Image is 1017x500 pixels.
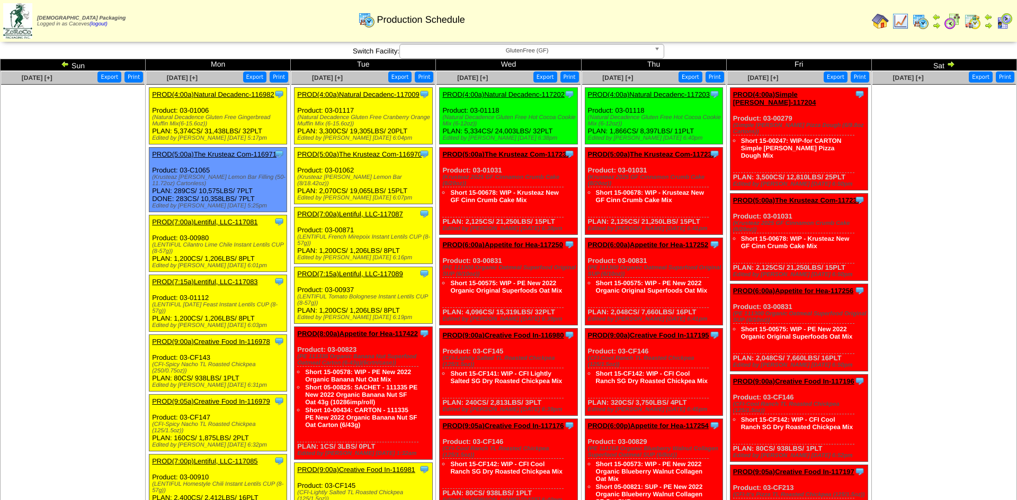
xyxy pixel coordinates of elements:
[947,60,955,68] img: arrowright.gif
[588,265,722,277] div: (PE 111300 Organic Oatmeal Superfood Original SUP (6/10oz))
[297,90,420,98] a: PROD(4:00a)Natural Decadenc-117009
[450,370,562,385] a: Short 15-CF141: WIP - CFI Lightly Salted SG Dry Roasted Chickpea Mix
[149,215,287,272] div: Product: 03-00980 PLAN: 1,200CS / 1,206LBS / 8PLT
[733,401,868,414] div: (CFI-Cool Ranch TL Roasted Chickpea (125/1.5oz))
[358,11,375,28] img: calendarprod.gif
[588,135,722,141] div: Edited by [PERSON_NAME] [DATE] 6:40pm
[152,114,287,127] div: (Natural Decadence Gluten Free Gingerbread Muffin Mix(6-15.6oz))
[854,89,865,99] img: Tooltip
[297,254,432,261] div: Edited by [PERSON_NAME] [DATE] 6:16pm
[297,150,422,158] a: PROD(5:00a)The Krusteaz Com-116970
[305,406,417,429] a: Short 10-00434: CARTON - 111335 PE New 2022 Organic Banana Nut SF Oat Carton (6/43g)
[419,208,430,219] img: Tooltip
[588,316,722,322] div: Edited by [PERSON_NAME] [DATE] 6:41pm
[152,442,287,448] div: Edited by [PERSON_NAME] [DATE] 6:32pm
[564,420,575,431] img: Tooltip
[747,74,778,81] span: [DATE] [+]
[457,74,488,81] a: [DATE] [+]
[167,74,198,81] span: [DATE] [+]
[37,15,126,21] span: [DEMOGRAPHIC_DATA] Packaging
[297,330,418,338] a: PROD(8:00a)Appetite for Hea-117422
[596,460,703,483] a: Short 15-00573: WIP - PE New 2022 Organic Blueberry Walnut Collagen Oat Mix
[436,59,581,71] td: Wed
[149,275,287,332] div: Product: 03-01112 PLAN: 1,200CS / 1,206LBS / 8PLT
[706,71,724,83] button: Print
[152,174,287,187] div: (Krusteaz [PERSON_NAME] Lemon Bar Filling (50-11.72oz) Cartonless)
[596,279,708,294] a: Short 15-00575: WIP - PE New 2022 Organic Original Superfoods Oat Mix
[854,285,865,296] img: Tooltip
[733,181,868,187] div: Edited by [PERSON_NAME] [DATE] 6:50pm
[305,384,417,406] a: Short 05-00825: SACHET - 111335 PE New 2022 Organic Banana Nut SF Oat 43g (10286imp/roll)
[419,89,430,99] img: Tooltip
[564,239,575,250] img: Tooltip
[388,71,412,83] button: Export
[588,241,709,249] a: PROD(6:00a)Appetite for Hea-117252
[152,135,287,141] div: Edited by [PERSON_NAME] [DATE] 5:17pm
[440,148,577,235] div: Product: 03-01031 PLAN: 2,125CS / 21,250LBS / 15PLT
[61,60,69,68] img: arrowleft.gif
[730,194,868,281] div: Product: 03-01031 PLAN: 2,125CS / 21,250LBS / 15PLT
[152,457,257,465] a: PROD(7:00p)Lentiful, LLC-117085
[585,148,722,235] div: Product: 03-01031 PLAN: 2,125CS / 21,250LBS / 15PLT
[733,122,868,135] div: (Simple [PERSON_NAME] Pizza Dough (6/9.8oz Cartons))
[854,466,865,477] img: Tooltip
[149,335,287,392] div: Product: 03-CF143 PLAN: 80CS / 938LBS / 1PLT
[893,74,924,81] span: [DATE] [+]
[733,362,868,368] div: Edited by [PERSON_NAME] [DATE] 6:50pm
[602,74,633,81] a: [DATE] [+]
[297,210,403,218] a: PROD(7:00a)Lentiful, LLC-117087
[709,330,720,340] img: Tooltip
[404,44,650,57] span: GlutenFree (GF)
[588,331,709,339] a: PROD(9:00a)Creative Food In-117195
[996,71,1014,83] button: Print
[944,13,961,30] img: calendarblend.gif
[291,59,436,71] td: Tue
[730,88,868,190] div: Product: 03-00279 PLAN: 3,500CS / 12,810LBS / 25PLT
[588,225,722,232] div: Edited by [PERSON_NAME] [DATE] 6:41pm
[152,218,257,226] a: PROD(7:00a)Lentiful, LLC-117081
[969,71,993,83] button: Export
[741,325,853,340] a: Short 15-00575: WIP - PE New 2022 Organic Original Superfoods Oat Mix
[588,114,722,127] div: (Natural Decadence Gluten Free Hot Cocoa Cookie Mix (6-12oz))
[440,238,577,325] div: Product: 03-00831 PLAN: 4,096CS / 15,319LBS / 32PLT
[274,336,284,347] img: Tooltip
[442,150,570,158] a: PROD(5:00a)The Krusteaz Com-117231
[312,74,343,81] a: [DATE] [+]
[892,13,909,30] img: line_graph.gif
[709,420,720,431] img: Tooltip
[932,21,941,30] img: arrowright.gif
[964,13,981,30] img: calendarinout.gif
[442,265,577,277] div: (PE 111300 Organic Oatmeal Superfood Original SUP (6/10oz))
[274,276,284,287] img: Tooltip
[450,279,562,294] a: Short 15-00575: WIP - PE New 2022 Organic Original Superfoods Oat Mix
[37,15,126,27] span: Logged in as Caceves
[419,149,430,159] img: Tooltip
[733,452,868,459] div: Edited by [PERSON_NAME] [DATE] 6:52pm
[871,59,1016,71] td: Sat
[297,314,432,321] div: Edited by [PERSON_NAME] [DATE] 6:19pm
[726,59,871,71] td: Fri
[442,406,577,413] div: Edited by [PERSON_NAME] [DATE] 6:39pm
[442,135,577,141] div: Edited by [PERSON_NAME] [DATE] 6:38pm
[585,238,722,325] div: Product: 03-00831 PLAN: 2,048CS / 7,660LBS / 16PLT
[149,395,287,451] div: Product: 03-CF147 PLAN: 160CS / 1,875LBS / 2PLT
[585,88,722,144] div: Product: 03-01118 PLAN: 1,866CS / 8,397LBS / 11PLT
[152,361,287,374] div: (CFI-Spicy Nacho TL Roasted Chickpea (250/0.75oz))
[733,196,861,204] a: PROD(5:00a)The Krusteaz Com-117233
[581,59,726,71] td: Thu
[97,71,121,83] button: Export
[442,331,564,339] a: PROD(9:00a)Creative Food In-116980
[733,220,868,233] div: (Krusteaz 2025 GF Cinnamon Crumb Cake (8/20oz))
[22,74,52,81] a: [DATE] [+]
[741,416,853,431] a: Short 15-CF142: WIP - CFI Cool Ranch SG Dry Roasted Chickpea Mix
[295,267,432,324] div: Product: 03-00937 PLAN: 1,200CS / 1,206LBS / 8PLT
[297,174,432,187] div: (Krusteaz [PERSON_NAME] Lemon Bar (8/18.42oz))
[730,284,868,371] div: Product: 03-00831 PLAN: 2,048CS / 7,660LBS / 16PLT
[533,71,557,83] button: Export
[442,241,563,249] a: PROD(6:00a)Appetite for Hea-117250
[679,71,702,83] button: Export
[152,481,287,494] div: (LENTIFUL Homestyle Chili Instant Lentils CUP (8-57g))
[709,239,720,250] img: Tooltip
